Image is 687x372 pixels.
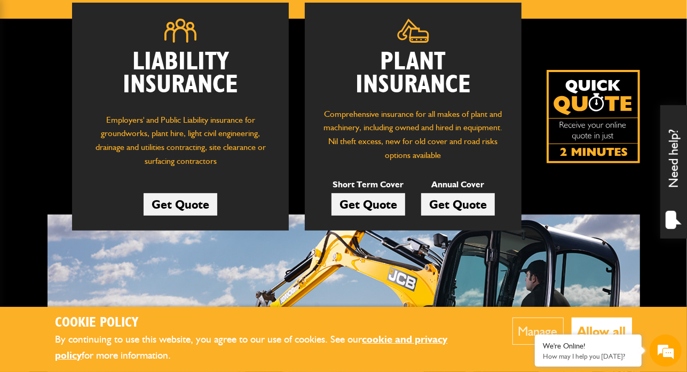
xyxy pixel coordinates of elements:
[331,193,405,216] a: Get Quote
[144,193,217,216] a: Get Quote
[56,333,448,362] a: cookie and privacy policy
[56,60,179,74] div: Chat with us now
[421,178,495,192] p: Annual Cover
[547,70,640,163] a: Get your insurance quote isn just 2-minutes
[18,59,45,74] img: d_20077148190_company_1631870298795_20077148190
[14,99,195,122] input: Enter your last name
[547,70,640,163] img: Quick Quote
[321,107,506,162] p: Comprehensive insurance for all makes of plant and machinery, including owned and hired in equipm...
[14,130,195,154] input: Enter your email address
[331,178,405,192] p: Short Term Cover
[88,113,273,173] p: Employers' and Public Liability insurance for groundworks, plant hire, light civil engineering, d...
[56,331,480,364] p: By continuing to use this website, you agree to our use of cookies. See our for more information.
[175,5,201,31] div: Minimize live chat window
[56,315,480,331] h2: Cookie Policy
[14,193,195,282] textarea: Type your message and hit 'Enter'
[543,352,634,360] p: How may I help you today?
[512,318,564,345] button: Manage
[145,291,194,305] em: Start Chat
[572,318,632,345] button: Allow all
[88,51,273,102] h2: Liability Insurance
[321,51,506,97] h2: Plant Insurance
[660,105,687,239] div: Need help?
[14,162,195,185] input: Enter your phone number
[421,193,495,216] a: Get Quote
[543,342,634,351] div: We're Online!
